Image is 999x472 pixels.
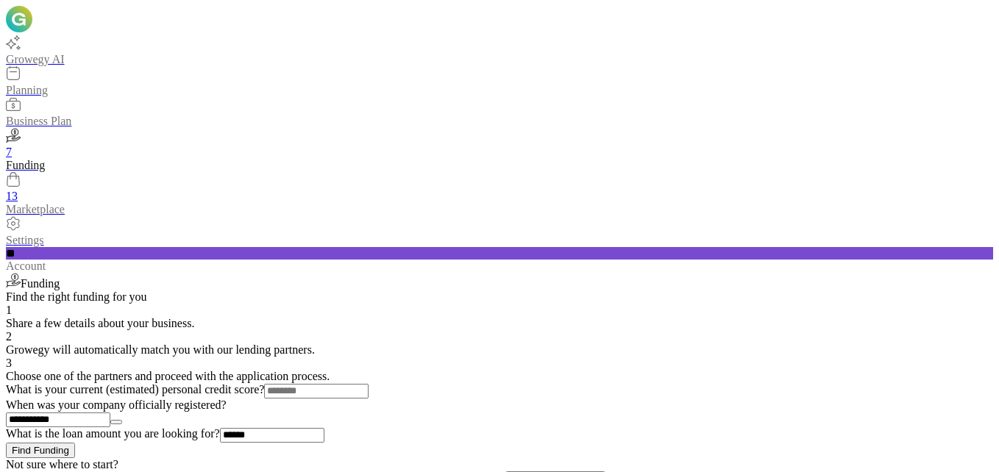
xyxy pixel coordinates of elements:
[6,234,993,247] div: Settings
[6,427,220,440] label: What is the loan amount you are looking for?
[6,304,993,330] div: Share a few details about your business.
[110,420,122,424] button: Close
[6,216,993,247] a: Settings
[6,190,18,202] span: 13
[6,172,993,216] a: 13Marketplace
[6,260,993,273] div: Account
[6,383,264,396] label: What is your current (estimated) personal credit score?
[6,203,993,216] div: Marketplace
[6,53,993,66] div: Growegy AI
[6,357,993,370] div: 3
[6,443,75,458] button: Find Funding
[6,115,993,128] div: Business Plan
[6,304,993,317] div: 1
[6,330,993,357] div: Growegy will automatically match you with our lending partners.
[6,290,993,304] div: Find the right funding for you
[6,97,993,128] a: Business Plan
[6,398,227,411] label: When was your company officially registered?
[6,35,993,66] a: Growegy AI
[6,330,993,343] div: 2
[6,357,993,383] div: Choose one of the partners and proceed with the application process.
[6,159,993,172] div: Funding
[21,277,60,290] span: Funding
[6,146,12,158] span: 7
[6,128,993,172] a: 7Funding
[6,84,993,97] div: Planning
[6,66,993,97] a: Planning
